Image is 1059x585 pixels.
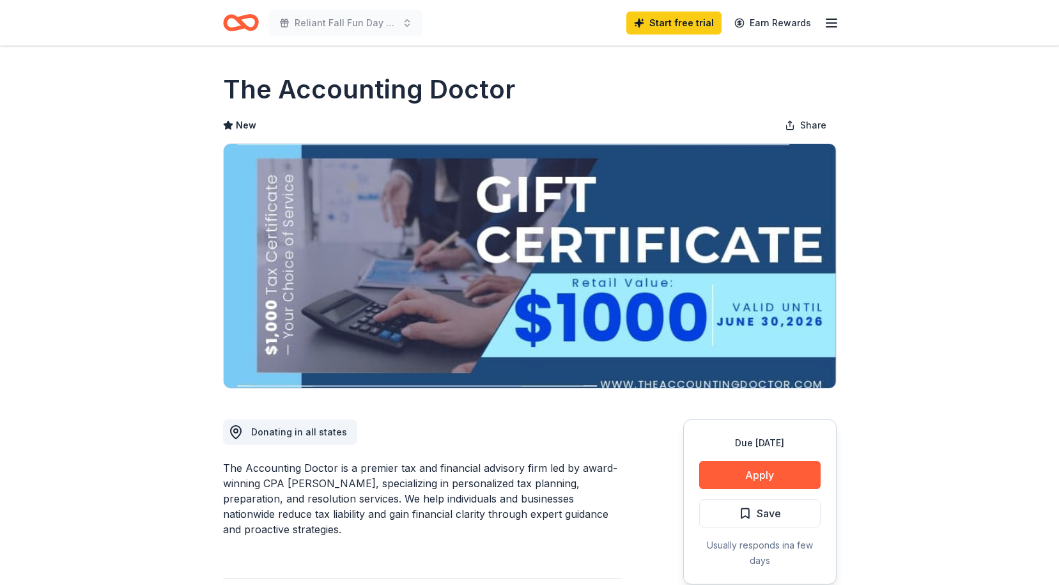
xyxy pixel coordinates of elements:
[626,12,722,35] a: Start free trial
[727,12,819,35] a: Earn Rewards
[699,538,821,568] div: Usually responds in a few days
[224,144,836,388] img: Image for The Accounting Doctor
[699,499,821,527] button: Save
[223,8,259,38] a: Home
[699,435,821,451] div: Due [DATE]
[800,118,826,133] span: Share
[699,461,821,489] button: Apply
[223,72,515,107] h1: The Accounting Doctor
[757,505,781,522] span: Save
[251,426,347,437] span: Donating in all states
[295,15,397,31] span: Reliant Fall Fun Day 2025
[236,118,256,133] span: New
[775,113,837,138] button: Share
[269,10,422,36] button: Reliant Fall Fun Day 2025
[223,460,622,537] div: The Accounting Doctor is a premier tax and financial advisory firm led by award-winning CPA [PERS...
